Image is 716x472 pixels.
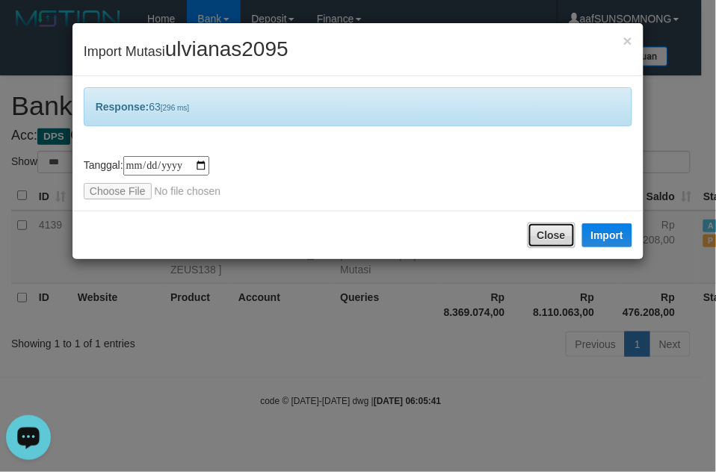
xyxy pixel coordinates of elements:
b: Response: [96,101,149,113]
span: [296 ms] [161,104,189,112]
button: Import [582,223,633,247]
div: Tanggal: [84,156,632,199]
button: Close [623,33,632,49]
span: × [623,32,632,49]
button: Close [528,223,575,248]
span: ulvianas2095 [165,37,288,60]
button: Open LiveChat chat widget [6,6,51,51]
span: Import Mutasi [84,44,288,59]
div: 63 [84,87,632,126]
